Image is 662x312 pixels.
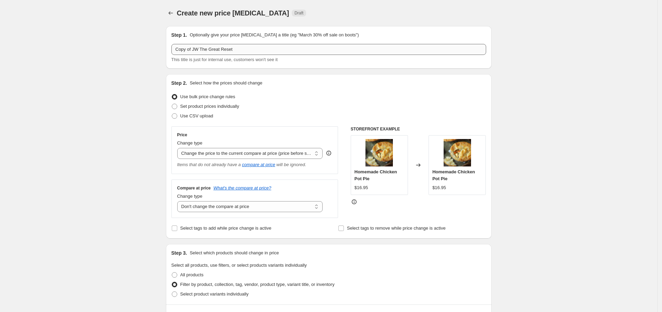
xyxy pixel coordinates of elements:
[347,226,446,231] span: Select tags to remove while price change is active
[177,140,203,146] span: Change type
[180,272,204,277] span: All products
[171,32,187,38] h2: Step 1.
[190,250,279,256] p: Select which products should change in price
[365,139,393,166] img: chicken_pot_pie_80x.jpeg
[325,150,332,157] div: help
[180,282,335,287] span: Filter by product, collection, tag, vendor, product type, variant title, or inventory
[242,162,275,167] button: compare at price
[171,263,307,268] span: Select all products, use filters, or select products variants individually
[166,8,176,18] button: Price change jobs
[294,10,303,16] span: Draft
[171,44,486,55] input: 30% off holiday sale
[180,291,249,297] span: Select product variants individually
[276,162,306,167] i: will be ignored.
[177,132,187,138] h3: Price
[444,139,471,166] img: chicken_pot_pie_80x.jpeg
[354,184,368,191] div: $16.95
[180,226,272,231] span: Select tags to add while price change is active
[214,185,272,190] button: What's the compare at price?
[171,57,278,62] span: This title is just for internal use, customers won't see it
[177,185,211,191] h3: Compare at price
[351,126,486,132] h6: STOREFRONT EXAMPLE
[432,184,446,191] div: $16.95
[180,94,235,99] span: Use bulk price change rules
[177,162,241,167] i: Items that do not already have a
[171,250,187,256] h2: Step 3.
[190,32,359,38] p: Optionally give your price [MEDICAL_DATA] a title (eg "March 30% off sale on boots")
[354,169,397,181] span: Homemade Chicken Pot Pie
[432,169,475,181] span: Homemade Chicken Pot Pie
[177,194,203,199] span: Change type
[180,104,239,109] span: Set product prices individually
[180,113,213,118] span: Use CSV upload
[190,80,262,86] p: Select how the prices should change
[171,80,187,86] h2: Step 2.
[177,9,289,17] span: Create new price [MEDICAL_DATA]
